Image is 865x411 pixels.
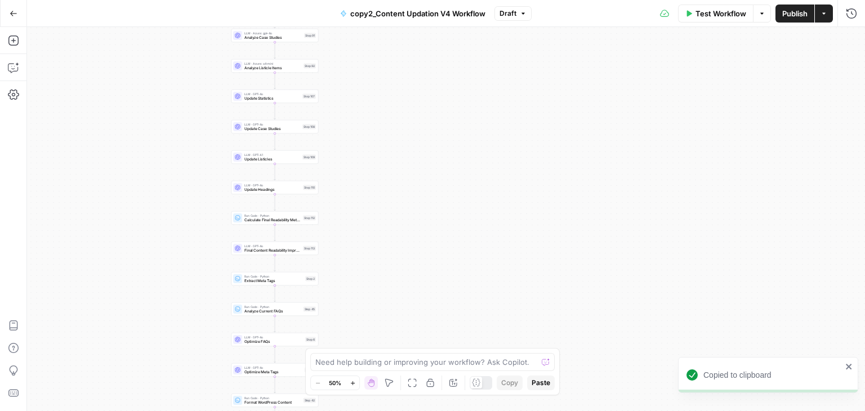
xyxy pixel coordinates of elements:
button: Publish [775,5,814,23]
g: Edge from step_92 to step_107 [274,73,276,89]
g: Edge from step_110 to step_112 [274,194,276,211]
button: copy2_Content Updation V4 Workflow [333,5,492,23]
div: Step 110 [303,185,316,190]
div: Run Code · PythonExtract Meta TagsStep 2 [231,272,319,285]
button: Copy [497,376,523,390]
span: Update Listicles [244,157,300,162]
span: Optimize Meta Tags [244,369,302,375]
div: Run Code · PythonFormat WordPress ContentStep 42 [231,394,319,407]
div: Copied to clipboard [703,369,842,381]
g: Edge from step_113 to step_2 [274,255,276,271]
button: Draft [494,6,532,21]
span: Update Statistics [244,96,300,101]
div: Step 11 [305,368,316,373]
span: Publish [782,8,808,19]
div: LLM · GPT-4oFinal Content Readability ImprovementStep 113 [231,242,319,255]
span: LLM · GPT-4o [244,92,300,96]
div: Step 91 [304,33,316,38]
span: Run Code · Python [244,305,301,309]
span: LLM · GPT-4o [244,244,301,248]
div: Step 107 [302,94,316,99]
span: LLM · Azure: o4-mini [244,61,301,66]
button: Test Workflow [678,5,753,23]
span: Format WordPress Content [244,400,301,405]
span: Analyze Case Studies [244,35,302,41]
span: Update Headings [244,187,301,193]
g: Edge from step_112 to step_113 [274,225,276,241]
div: Run Code · PythonAnalyze Current FAQsStep 45 [231,302,319,316]
g: Edge from step_107 to step_108 [274,103,276,119]
span: Copy [501,378,518,388]
g: Edge from step_2 to step_45 [274,285,276,302]
g: Edge from step_11 to step_42 [274,377,276,393]
div: LLM · GPT-4oOptimize Meta TagsStep 11 [231,363,319,377]
span: Analyze Listicle Items [244,65,301,71]
div: LLM · Azure: o4-miniAnalyze Listicle ItemsStep 92 [231,59,319,73]
g: Edge from step_45 to step_6 [274,316,276,332]
div: LLM · GPT-4.1Update ListiclesStep 109 [231,150,319,164]
div: LLM · GPT-4oOptimize FAQsStep 6 [231,333,319,346]
div: Step 92 [304,64,316,69]
span: Final Content Readability Improvement [244,248,301,253]
span: Optimize FAQs [244,339,303,345]
div: Step 6 [305,337,316,342]
div: Step 113 [303,246,316,251]
span: Paste [532,378,550,388]
span: Analyze Current FAQs [244,309,301,314]
span: copy2_Content Updation V4 Workflow [350,8,485,19]
span: Test Workflow [695,8,746,19]
button: close [845,362,853,371]
span: Calculate Final Readability Metrics [244,217,301,223]
g: Edge from step_108 to step_109 [274,133,276,150]
div: LLM · GPT-4oUpdate Case StudiesStep 108 [231,120,319,133]
span: LLM · GPT-4o [244,183,301,187]
span: Draft [500,8,516,19]
g: Edge from step_109 to step_110 [274,164,276,180]
div: LLM · Azure: gpt-4oAnalyze Case StudiesStep 91 [231,29,319,42]
div: Step 2 [305,276,316,282]
span: LLM · GPT-4.1 [244,153,300,157]
div: Step 112 [303,216,316,221]
span: Extract Meta Tags [244,278,303,284]
div: Step 45 [304,307,316,312]
div: LLM · GPT-4oUpdate StatisticsStep 107 [231,90,319,103]
g: Edge from step_91 to step_92 [274,42,276,59]
g: Edge from step_6 to step_11 [274,346,276,363]
span: LLM · GPT-4o [244,122,300,127]
button: Paste [527,376,555,390]
div: Run Code · PythonCalculate Final Readability MetricsStep 112 [231,211,319,225]
g: Edge from step_90 to step_91 [274,12,276,28]
span: 50% [329,378,341,387]
span: Run Code · Python [244,213,301,218]
span: Run Code · Python [244,396,301,400]
div: Step 109 [302,155,316,160]
span: Update Case Studies [244,126,300,132]
div: Step 42 [304,398,316,403]
span: LLM · Azure: gpt-4o [244,31,302,35]
span: LLM · GPT-4o [244,365,302,370]
div: Step 108 [302,124,316,129]
div: LLM · GPT-4oUpdate HeadingsStep 110 [231,181,319,194]
span: LLM · GPT-4o [244,335,303,339]
span: Run Code · Python [244,274,303,279]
